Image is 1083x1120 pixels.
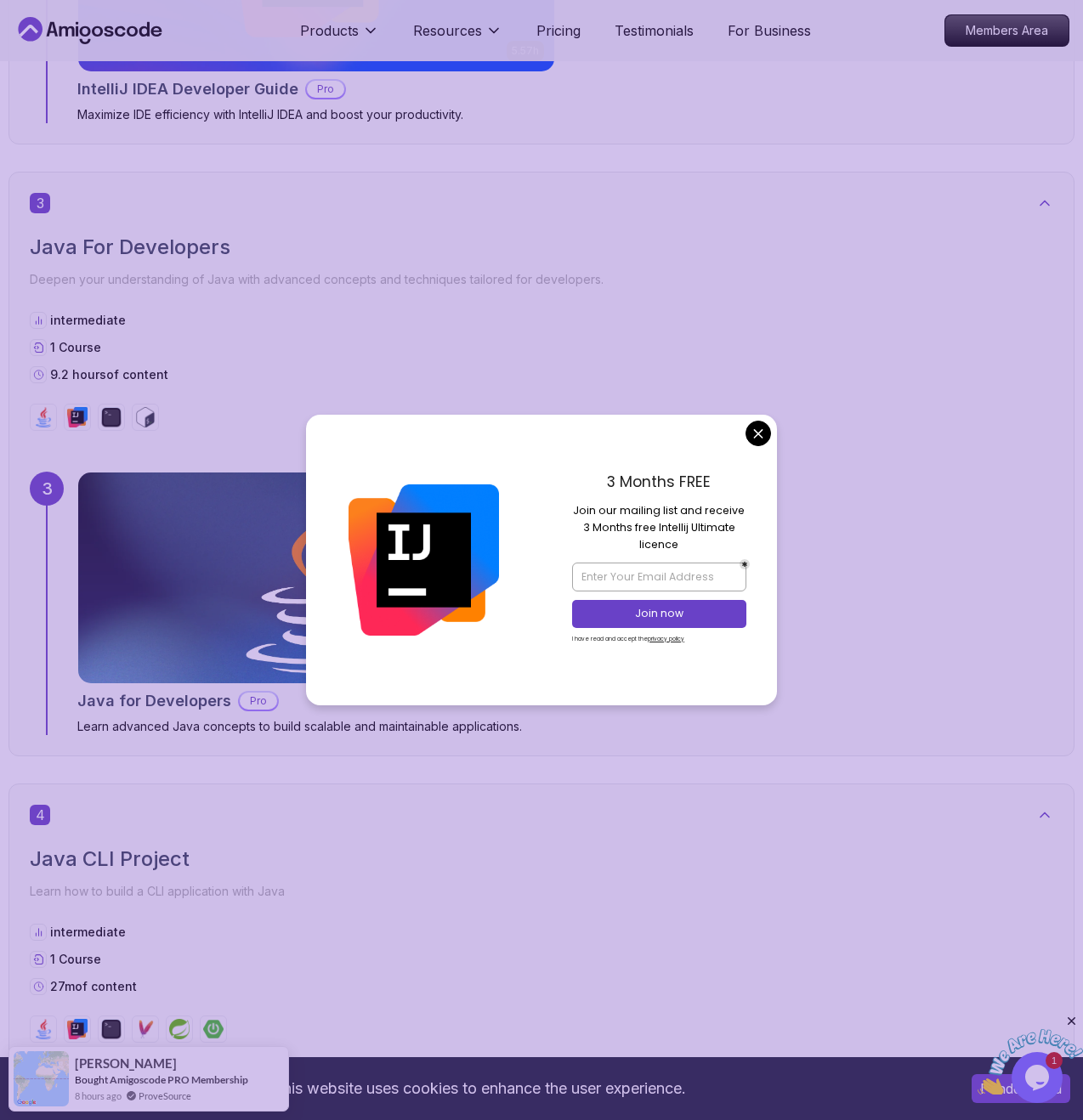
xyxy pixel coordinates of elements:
[135,407,156,427] img: bash logo
[413,20,502,54] button: Resources
[77,718,555,735] p: Learn advanced Java concepts to build scalable and maintainable applications.
[78,472,554,683] img: Java for Developers card
[30,846,1053,873] h2: Java CLI Project
[110,1073,248,1086] a: Amigoscode PRO Membership
[67,1019,88,1039] img: intellij logo
[77,689,231,713] h2: Java for Developers
[30,805,50,825] span: 4
[240,693,277,710] p: Pro
[30,472,64,506] div: 3
[169,1019,190,1039] img: spring logo
[13,1070,946,1107] div: This website uses cookies to enhance the user experience.
[30,880,1053,903] p: Learn how to build a CLI application with Java
[50,978,137,995] p: 27m of content
[139,1089,191,1103] a: ProveSource
[300,20,379,54] button: Products
[67,407,88,427] img: intellij logo
[944,14,1069,47] a: Members Area
[50,340,101,354] span: 1 Course
[30,268,1053,291] p: Deepen your understanding of Java with advanced concepts and techniques tailored for developers.
[300,20,359,41] p: Products
[75,1089,122,1103] span: 8 hours ago
[77,472,555,735] a: Java for Developers card9.18hJava for DevelopersProLearn advanced Java concepts to build scalable...
[50,366,168,383] p: 9.2 hours of content
[30,193,50,213] span: 3
[101,1019,122,1039] img: terminal logo
[77,77,298,101] h2: IntelliJ IDEA Developer Guide
[101,407,122,427] img: terminal logo
[77,106,555,123] p: Maximize IDE efficiency with IntelliJ IDEA and boost your productivity.
[50,924,126,941] p: intermediate
[536,20,581,41] a: Pricing
[615,20,694,41] a: Testimonials
[203,1019,224,1039] img: spring-boot logo
[33,407,54,427] img: java logo
[728,20,811,41] a: For Business
[75,1056,177,1071] span: [PERSON_NAME]
[978,1014,1083,1095] iframe: chat widget
[135,1019,156,1039] img: maven logo
[50,952,101,966] span: 1 Course
[30,234,1053,261] h2: Java For Developers
[50,312,126,329] p: intermediate
[14,1051,69,1106] img: provesource social proof notification image
[972,1074,1070,1103] button: Accept cookies
[413,20,482,41] p: Resources
[307,81,344,98] p: Pro
[75,1073,108,1086] span: Bought
[33,1019,54,1039] img: java logo
[945,15,1069,46] p: Members Area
